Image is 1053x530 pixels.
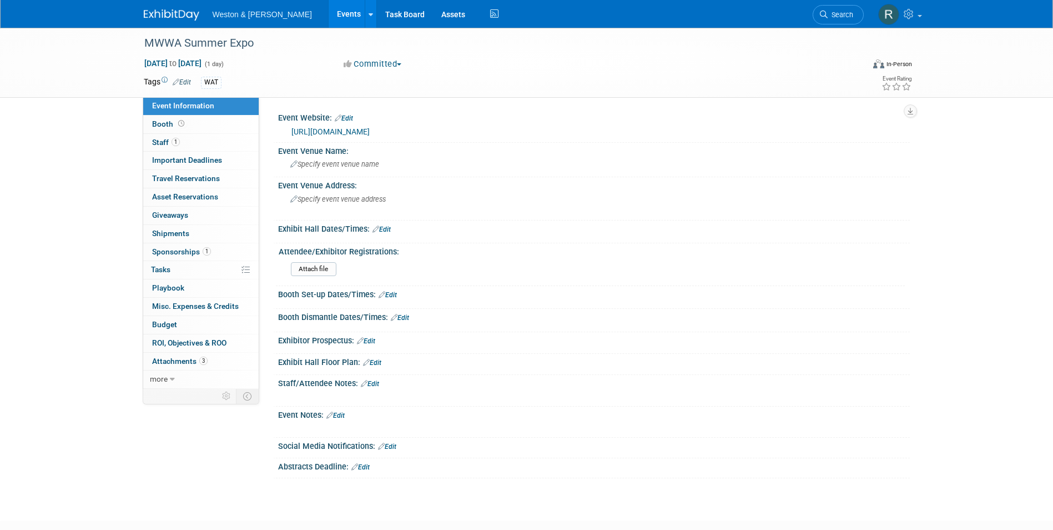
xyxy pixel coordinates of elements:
[152,283,184,292] span: Playbook
[152,192,218,201] span: Asset Reservations
[828,11,853,19] span: Search
[201,77,221,88] div: WAT
[213,10,312,19] span: Weston & [PERSON_NAME]
[143,261,259,279] a: Tasks
[143,316,259,334] a: Budget
[152,338,226,347] span: ROI, Objectives & ROO
[291,127,370,136] a: [URL][DOMAIN_NAME]
[379,291,397,299] a: Edit
[144,9,199,21] img: ExhibitDay
[278,177,910,191] div: Event Venue Address:
[151,265,170,274] span: Tasks
[152,138,180,147] span: Staff
[290,195,386,203] span: Specify event venue address
[278,407,910,421] div: Event Notes:
[340,58,406,70] button: Committed
[378,443,396,451] a: Edit
[143,207,259,224] a: Giveaways
[881,76,911,82] div: Event Rating
[143,334,259,352] a: ROI, Objectives & ROO
[278,221,910,235] div: Exhibit Hall Dates/Times:
[143,371,259,388] a: more
[143,116,259,133] a: Booth
[236,389,259,403] td: Toggle Event Tabs
[878,4,899,25] img: Roberta Sinclair
[172,138,180,146] span: 1
[152,229,189,238] span: Shipments
[199,357,208,365] span: 3
[798,58,913,74] div: Event Format
[152,119,187,128] span: Booth
[143,353,259,371] a: Attachments3
[143,134,259,152] a: Staff1
[152,247,211,256] span: Sponsorships
[152,211,188,219] span: Giveaways
[152,357,208,366] span: Attachments
[150,374,168,383] span: more
[143,225,259,243] a: Shipments
[278,309,910,323] div: Booth Dismantle Dates/Times:
[176,119,187,128] span: Booth not reserved yet
[143,243,259,261] a: Sponsorships1
[278,375,910,389] div: Staff/Attendee Notes:
[152,101,214,110] span: Event Information
[152,174,220,183] span: Travel Reservations
[278,109,910,124] div: Event Website:
[168,59,178,68] span: to
[152,320,177,329] span: Budget
[143,152,259,169] a: Important Deadlines
[144,76,191,89] td: Tags
[351,463,370,471] a: Edit
[279,243,905,257] div: Attendee/Exhibitor Registrations:
[203,247,211,256] span: 1
[335,114,353,122] a: Edit
[886,60,912,68] div: In-Person
[143,298,259,316] a: Misc. Expenses & Credits
[152,156,222,164] span: Important Deadlines
[204,61,224,68] span: (1 day)
[278,438,910,452] div: Social Media Notifications:
[813,5,864,24] a: Search
[278,332,910,347] div: Exhibitor Prospectus:
[173,78,191,86] a: Edit
[361,380,379,388] a: Edit
[326,412,345,419] a: Edit
[143,97,259,115] a: Event Information
[152,302,239,311] span: Misc. Expenses & Credits
[278,458,910,473] div: Abstracts Deadline:
[143,170,259,188] a: Travel Reservations
[143,188,259,206] a: Asset Reservations
[363,359,381,367] a: Edit
[278,143,910,157] div: Event Venue Name:
[391,314,409,322] a: Edit
[278,286,910,301] div: Booth Set-up Dates/Times:
[140,33,847,53] div: MWWA Summer Expo
[143,279,259,297] a: Playbook
[357,337,375,345] a: Edit
[217,389,236,403] td: Personalize Event Tab Strip
[278,354,910,368] div: Exhibit Hall Floor Plan:
[144,58,202,68] span: [DATE] [DATE]
[290,160,379,168] span: Specify event venue name
[873,59,884,68] img: Format-Inperson.png
[372,226,391,233] a: Edit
